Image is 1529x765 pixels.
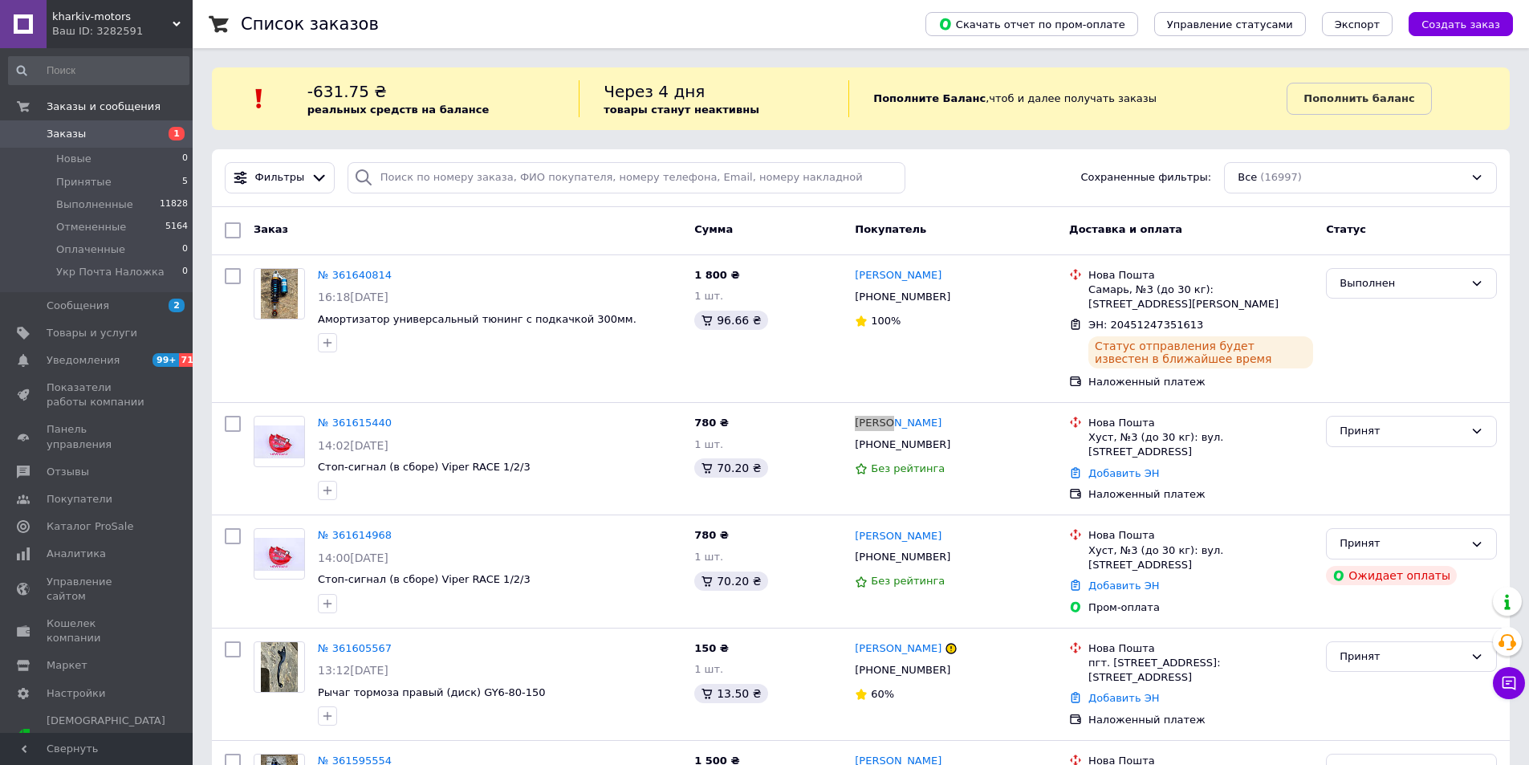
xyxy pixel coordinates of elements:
[1326,566,1457,585] div: Ожидает оплаты
[241,14,379,34] h1: Список заказов
[1493,667,1525,699] button: Чат с покупателем
[871,575,945,587] span: Без рейтинга
[694,572,767,591] div: 70.20 ₴
[1088,487,1313,502] div: Наложенный платеж
[1326,223,1366,235] span: Статус
[694,223,733,235] span: Сумма
[1340,535,1464,552] div: Принят
[47,353,120,368] span: Уведомления
[8,56,189,85] input: Поиск
[47,100,161,114] span: Заказы и сообщения
[56,265,165,279] span: Укр Почта Наложка
[318,664,388,677] span: 13:12[DATE]
[52,10,173,24] span: kharkiv-motors
[47,127,86,141] span: Заказы
[254,416,305,467] a: Фото товару
[47,686,105,701] span: Настройки
[261,269,299,319] img: Фото товару
[1340,649,1464,665] div: Принят
[160,197,188,212] span: 11828
[604,82,705,101] span: Через 4 дня
[1088,283,1313,311] div: Самарь, №3 (до 30 кг): [STREET_ADDRESS][PERSON_NAME]
[1167,18,1293,31] span: Управление статусами
[1088,713,1313,727] div: Наложенный платеж
[1409,12,1513,36] button: Создать заказ
[694,458,767,478] div: 70.20 ₴
[318,642,392,654] a: № 361605567
[318,529,392,541] a: № 361614968
[855,223,926,235] span: Покупатель
[254,268,305,319] a: Фото товару
[182,152,188,166] span: 0
[1088,375,1313,389] div: Наложенный платеж
[694,438,723,450] span: 1 шт.
[855,416,941,431] a: [PERSON_NAME]
[254,538,304,571] img: Фото товару
[1393,18,1513,30] a: Создать заказ
[47,658,87,673] span: Маркет
[694,684,767,703] div: 13.50 ₴
[254,425,304,458] img: Фото товару
[47,616,148,645] span: Кошелек компании
[873,92,986,104] b: Пополните Баланс
[56,242,125,257] span: Оплаченные
[694,663,723,675] span: 1 шт.
[56,175,112,189] span: Принятые
[1335,18,1380,31] span: Экспорт
[307,104,490,116] b: реальных средств на балансе
[1088,600,1313,615] div: Пром-оплата
[318,439,388,452] span: 14:02[DATE]
[152,353,179,367] span: 99+
[56,152,91,166] span: Новые
[694,269,739,281] span: 1 800 ₴
[1088,319,1203,331] span: ЭН: 20451247351613
[855,529,941,544] a: [PERSON_NAME]
[871,462,945,474] span: Без рейтинга
[1154,12,1306,36] button: Управление статусами
[1088,641,1313,656] div: Нова Пошта
[1088,268,1313,283] div: Нова Пошта
[254,223,288,235] span: Заказ
[318,417,392,429] a: № 361615440
[1340,275,1464,292] div: Выполнен
[318,573,531,585] a: Стоп-сигнал (в сборе) Viper RACE 1/2/3
[307,82,387,101] span: -631.75 ₴
[182,265,188,279] span: 0
[348,162,906,193] input: Поиск по номеру заказа, ФИО покупателя, номеру телефона, Email, номеру накладной
[1088,416,1313,430] div: Нова Пошта
[47,714,165,758] span: [DEMOGRAPHIC_DATA] и счета
[1069,223,1182,235] span: Доставка и оплата
[1238,170,1257,185] span: Все
[318,461,531,473] a: Стоп-сигнал (в сборе) Viper RACE 1/2/3
[1287,83,1431,115] a: Пополнить баланс
[1340,423,1464,440] div: Принят
[47,547,106,561] span: Аналитика
[255,170,305,185] span: Фильтры
[694,290,723,302] span: 1 шт.
[1088,580,1159,592] a: Добавить ЭН
[47,380,148,409] span: Показатели работы компании
[47,422,148,451] span: Панель управления
[1088,528,1313,543] div: Нова Пошта
[1088,543,1313,572] div: Хуст, №3 (до 30 кг): вул. [STREET_ADDRESS]
[47,492,112,507] span: Покупатели
[938,17,1125,31] span: Скачать отчет по пром-оплате
[1088,336,1313,368] div: Статус отправления будет известен в ближайшее время
[318,291,388,303] span: 16:18[DATE]
[852,547,954,568] div: [PHONE_NUMBER]
[182,242,188,257] span: 0
[852,434,954,455] div: [PHONE_NUMBER]
[848,80,1287,117] div: , чтоб и далее получать заказы
[318,313,636,325] span: Амортизатор универсальный тюнинг с подкачкой 300мм.
[1260,171,1302,183] span: (16997)
[318,551,388,564] span: 14:00[DATE]
[694,642,729,654] span: 150 ₴
[871,315,901,327] span: 100%
[56,197,133,212] span: Выполненные
[47,465,89,479] span: Отзывы
[254,641,305,693] a: Фото товару
[318,686,546,698] a: Рычаг тормоза правый (диск) GY6-80-150
[1088,692,1159,704] a: Добавить ЭН
[47,519,133,534] span: Каталог ProSale
[694,529,729,541] span: 780 ₴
